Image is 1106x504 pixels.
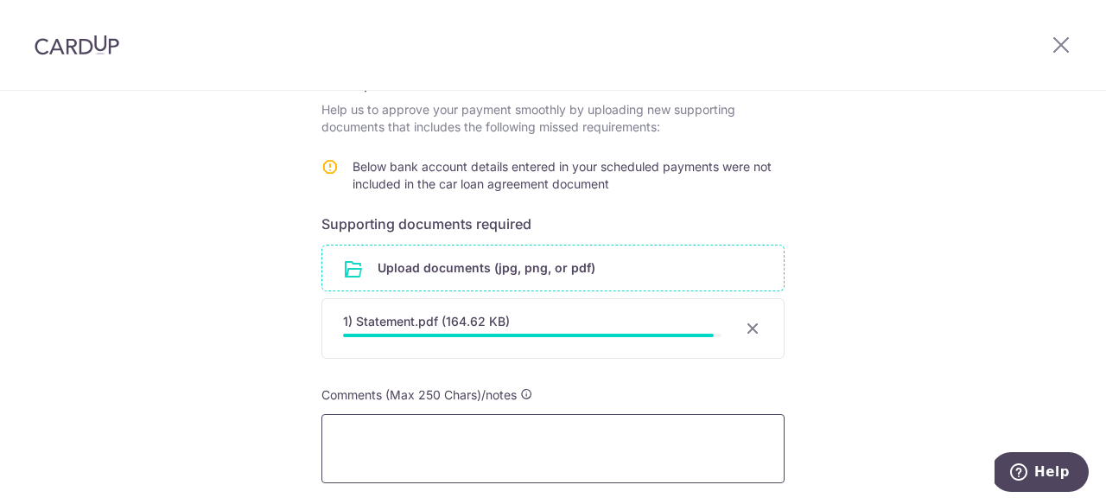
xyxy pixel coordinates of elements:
[321,245,785,291] div: Upload documents (jpg, png, or pdf)
[35,35,119,55] img: CardUp
[353,159,772,191] span: Below bank account details entered in your scheduled payments were not included in the car loan a...
[995,452,1089,495] iframe: Opens a widget where you can find more information
[343,313,721,330] div: 1) Statement.pdf (164.62 KB)
[321,214,785,234] h6: Supporting documents required
[321,387,517,402] span: Comments (Max 250 Chars)/notes
[321,101,785,136] p: Help us to approve your payment smoothly by uploading new supporting documents that includes the ...
[343,334,714,337] div: 98%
